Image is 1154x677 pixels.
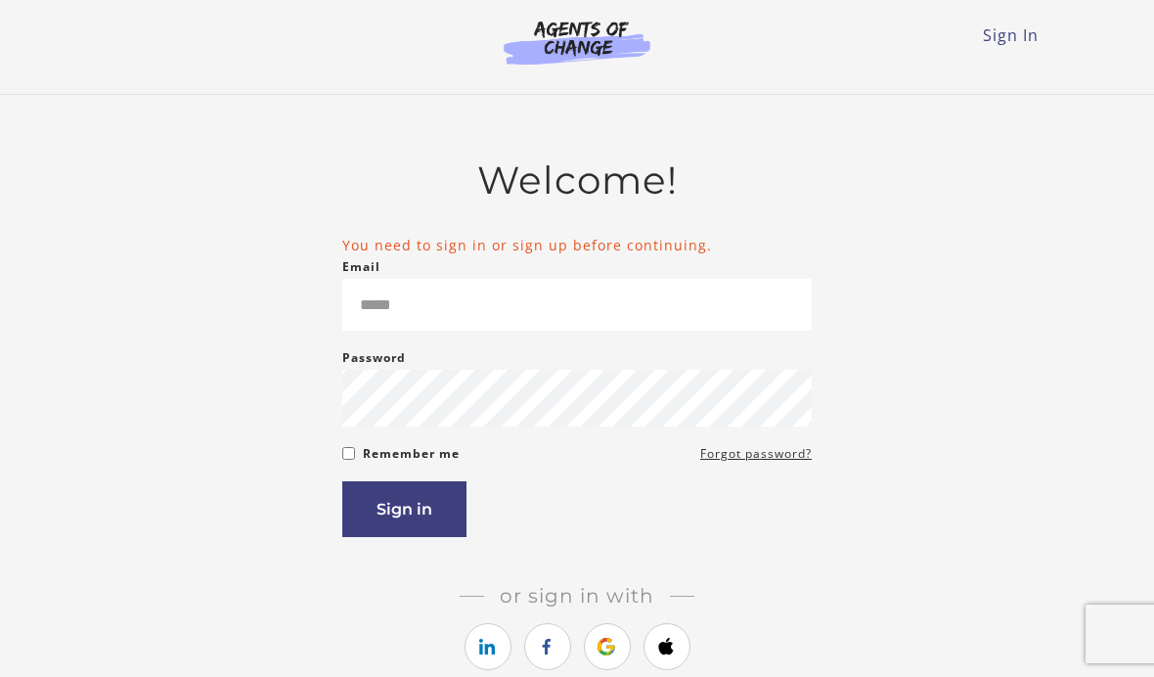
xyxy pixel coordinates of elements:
a: https://courses.thinkific.com/users/auth/linkedin?ss%5Breferral%5D=&ss%5Buser_return_to%5D=%2Fenr... [465,623,511,670]
label: Remember me [363,442,460,466]
span: Or sign in with [484,584,670,608]
li: You need to sign in or sign up before continuing. [342,235,812,255]
label: Email [342,255,380,279]
button: Sign in [342,481,466,537]
a: https://courses.thinkific.com/users/auth/facebook?ss%5Breferral%5D=&ss%5Buser_return_to%5D=%2Fenr... [524,623,571,670]
img: Agents of Change Logo [483,20,671,65]
h2: Welcome! [342,158,812,203]
label: Password [342,346,406,370]
a: Forgot password? [700,442,812,466]
a: Sign In [983,24,1039,46]
a: https://courses.thinkific.com/users/auth/google?ss%5Breferral%5D=&ss%5Buser_return_to%5D=%2Fenrol... [584,623,631,670]
a: https://courses.thinkific.com/users/auth/apple?ss%5Breferral%5D=&ss%5Buser_return_to%5D=%2Fenroll... [644,623,690,670]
